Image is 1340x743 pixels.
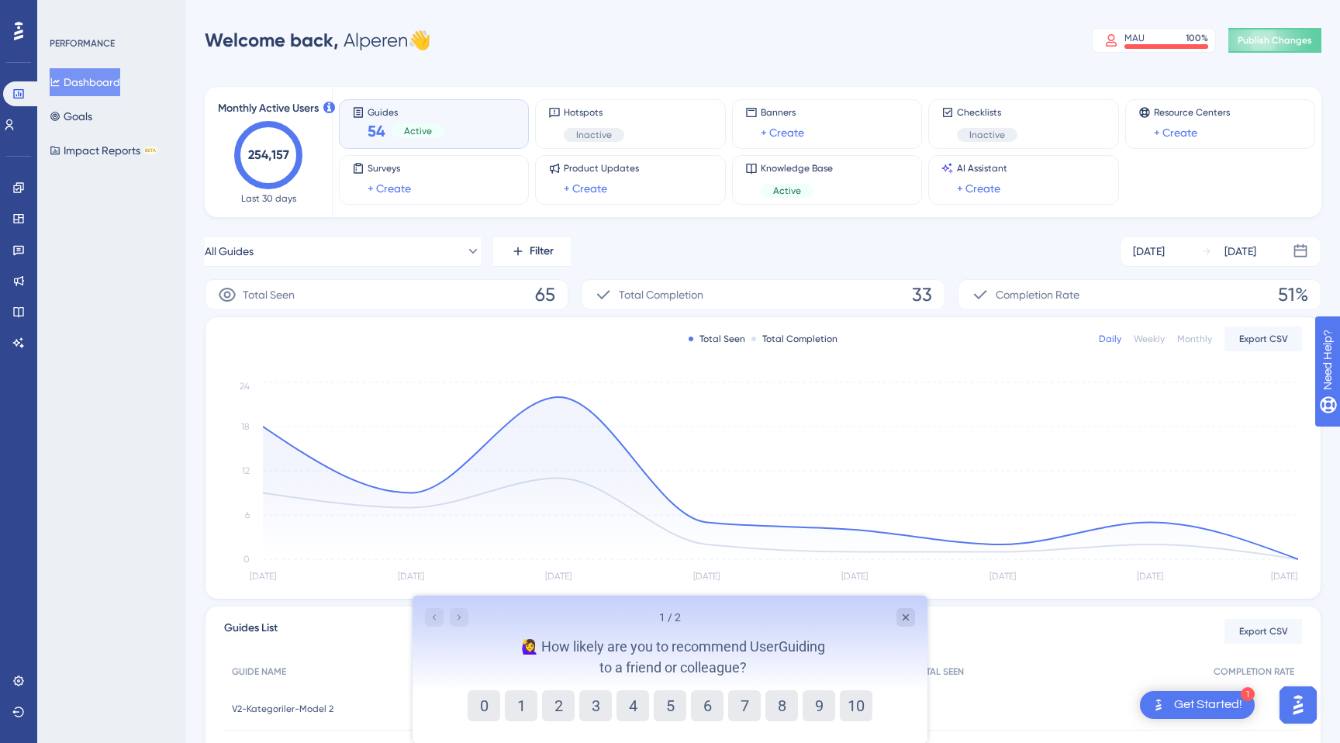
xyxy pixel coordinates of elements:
[957,162,1007,175] span: AI Assistant
[368,162,411,175] span: Surveys
[1174,696,1242,714] div: Get Started!
[1149,696,1168,714] img: launcher-image-alternative-text
[250,571,276,582] tspan: [DATE]
[1241,687,1255,701] div: 1
[493,236,571,267] button: Filter
[404,125,432,137] span: Active
[413,596,927,743] iframe: UserGuiding Survey
[36,4,97,22] span: Need Help?
[1214,665,1294,678] span: COMPLETION RATE
[205,28,431,53] div: Alperen 👋
[1224,242,1256,261] div: [DATE]
[241,421,250,432] tspan: 18
[957,106,1017,119] span: Checklists
[240,381,250,392] tspan: 24
[205,242,254,261] span: All Guides
[232,703,333,715] span: V2-Kategoriler-Model 2
[368,106,444,117] span: Guides
[1177,333,1212,345] div: Monthly
[761,123,804,142] a: + Create
[218,99,319,118] span: Monthly Active Users
[1134,333,1165,345] div: Weekly
[242,465,250,476] tspan: 12
[913,665,964,678] span: TOTAL SEEN
[535,282,555,307] span: 65
[50,137,157,164] button: Impact ReportsBETA
[205,29,339,51] span: Welcome back,
[773,185,801,197] span: Active
[693,571,720,582] tspan: [DATE]
[1228,28,1321,53] button: Publish Changes
[205,236,481,267] button: All Guides
[1099,333,1121,345] div: Daily
[564,106,624,119] span: Hotspots
[996,285,1079,304] span: Completion Rate
[50,68,120,96] button: Dashboard
[530,242,554,261] span: Filter
[1137,571,1163,582] tspan: [DATE]
[1278,282,1308,307] span: 51%
[245,510,250,520] tspan: 6
[50,102,92,130] button: Goals
[224,619,278,644] span: Guides List
[545,571,572,582] tspan: [DATE]
[241,192,296,205] span: Last 30 days
[1124,32,1145,44] div: MAU
[751,333,837,345] div: Total Completion
[619,285,703,304] span: Total Completion
[761,162,833,175] span: Knowledge Base
[912,282,932,307] span: 33
[1154,106,1230,119] span: Resource Centers
[1133,242,1165,261] div: [DATE]
[1239,625,1288,638] span: Export CSV
[969,129,1005,141] span: Inactive
[243,554,250,565] tspan: 0
[841,571,868,582] tspan: [DATE]
[50,37,115,50] div: PERFORMANCE
[232,665,286,678] span: GUIDE NAME
[398,571,424,582] tspan: [DATE]
[1224,619,1302,644] button: Export CSV
[1238,34,1312,47] span: Publish Changes
[143,147,157,154] div: BETA
[761,106,804,119] span: Banners
[368,179,411,198] a: + Create
[1275,682,1321,728] iframe: UserGuiding AI Assistant Launcher
[1239,333,1288,345] span: Export CSV
[368,120,385,142] span: 54
[689,333,745,345] div: Total Seen
[564,179,607,198] a: + Create
[248,147,289,162] text: 254,157
[957,179,1000,198] a: + Create
[564,162,639,175] span: Product Updates
[1186,32,1208,44] div: 100 %
[576,129,612,141] span: Inactive
[243,285,295,304] span: Total Seen
[1140,691,1255,719] div: Open Get Started! checklist, remaining modules: 1
[989,571,1016,582] tspan: [DATE]
[1271,571,1297,582] tspan: [DATE]
[1154,123,1197,142] a: + Create
[1224,327,1302,351] button: Export CSV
